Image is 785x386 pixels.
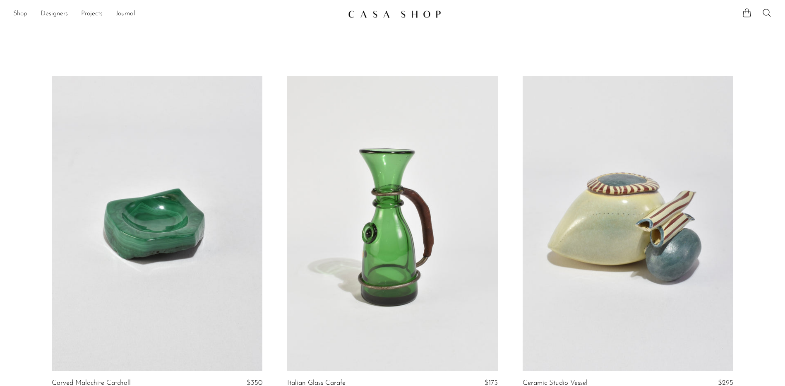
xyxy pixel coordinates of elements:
ul: NEW HEADER MENU [13,7,341,21]
a: Designers [41,9,68,19]
a: Journal [116,9,135,19]
nav: Desktop navigation [13,7,341,21]
a: Projects [81,9,103,19]
a: Shop [13,9,27,19]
